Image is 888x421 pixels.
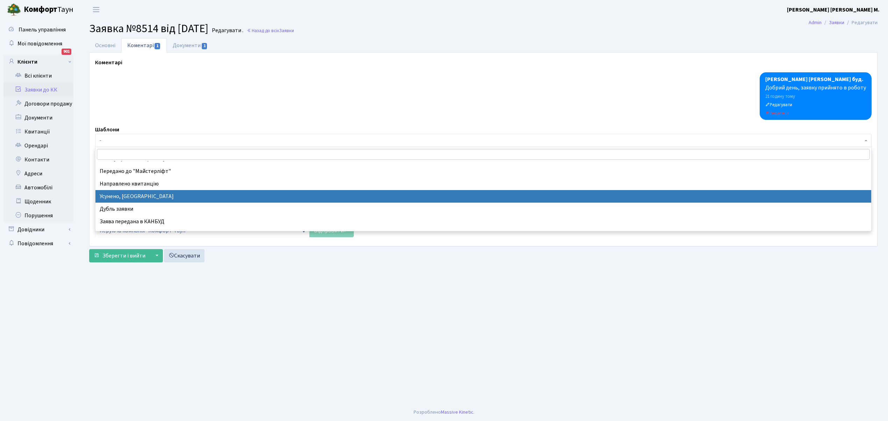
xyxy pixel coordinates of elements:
a: Адреси [3,167,73,181]
span: Таун [24,4,73,16]
small: Видалити [765,110,789,116]
label: Коментарі [95,58,122,67]
div: [PERSON_NAME] [PERSON_NAME] буд. [765,75,866,84]
a: Мої повідомлення901 [3,37,73,51]
a: Всі клієнти [3,69,73,83]
a: Договори продажу [3,97,73,111]
li: Редагувати [844,19,878,27]
a: Орендарі [3,139,73,153]
span: Панель управління [19,26,66,34]
a: Назад до всіхЗаявки [247,27,294,34]
span: Заявки [279,27,294,34]
a: Довідники [3,223,73,237]
nav: breadcrumb [798,15,888,30]
span: Зберегти і вийти [102,252,145,260]
span: - [95,134,872,147]
button: Переключити навігацію [87,4,105,15]
li: Заява передана в КАНБУД [95,215,871,228]
li: Передано до "Майстерліфт" [95,165,871,177]
a: Massive Kinetic [441,408,473,416]
a: Редагувати [765,101,792,108]
a: Видалити [765,109,789,117]
small: 21 годину тому [765,93,795,100]
a: Документи [3,111,73,125]
a: Основні [89,38,121,53]
div: Розроблено . [414,408,474,416]
body: Rich Text Area. Press ALT-0 for help. [6,6,770,13]
span: 1 [155,43,160,49]
span: 1 [202,43,207,49]
a: Заявки [829,19,844,26]
a: Клієнти [3,55,73,69]
a: Повідомлення [3,237,73,251]
li: Направлено квитанцію [95,177,871,190]
span: - [100,137,863,144]
a: Контакти [3,153,73,167]
a: Скасувати [164,249,205,262]
a: Щоденник [3,195,73,209]
a: Заявки до КК [3,83,73,97]
li: Усунено, [GEOGRAPHIC_DATA] [95,190,871,203]
span: Мої повідомлення [17,40,62,48]
a: Порушення [3,209,73,223]
a: Коментарі [121,38,167,53]
div: Добрий день, заявку прийнято в роботу [765,84,866,92]
b: Комфорт [24,4,57,15]
a: Квитанції [3,125,73,139]
label: Шаблони [95,125,119,134]
div: 901 [62,49,71,55]
img: logo.png [7,3,21,17]
button: Зберегти і вийти [89,249,150,262]
a: [PERSON_NAME] [PERSON_NAME] М. [787,6,880,14]
span: Заявка №8514 від [DATE] [89,21,208,37]
li: Таку послугу не надаємо [95,228,871,240]
a: Документи [167,38,214,53]
a: Admin [809,19,822,26]
a: Автомобілі [3,181,73,195]
a: Панель управління [3,23,73,37]
small: Редагувати . [210,27,243,34]
li: Дубль заявки [95,203,871,215]
small: Редагувати [765,102,792,108]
